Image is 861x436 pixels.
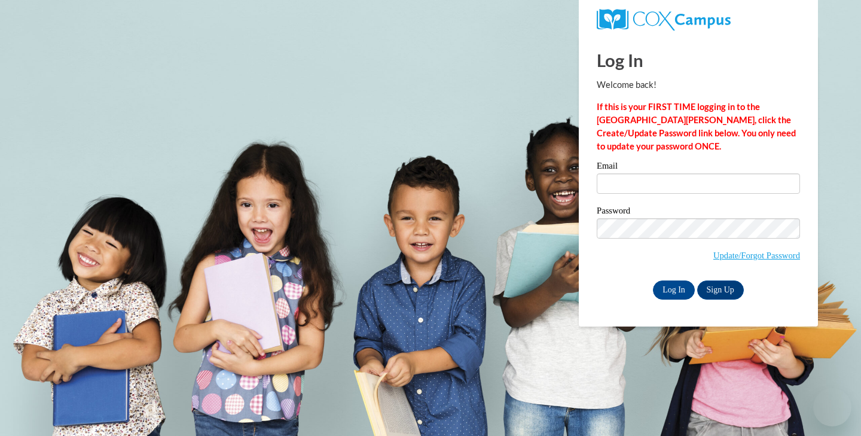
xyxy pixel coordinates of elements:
a: Sign Up [697,280,744,300]
a: Update/Forgot Password [713,251,800,260]
input: Log In [653,280,695,300]
iframe: Button to launch messaging window [813,388,851,426]
strong: If this is your FIRST TIME logging in to the [GEOGRAPHIC_DATA][PERSON_NAME], click the Create/Upd... [597,102,796,151]
h1: Log In [597,48,800,72]
label: Email [597,161,800,173]
p: Welcome back! [597,78,800,92]
a: COX Campus [597,9,800,31]
label: Password [597,206,800,218]
img: COX Campus [597,9,731,31]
